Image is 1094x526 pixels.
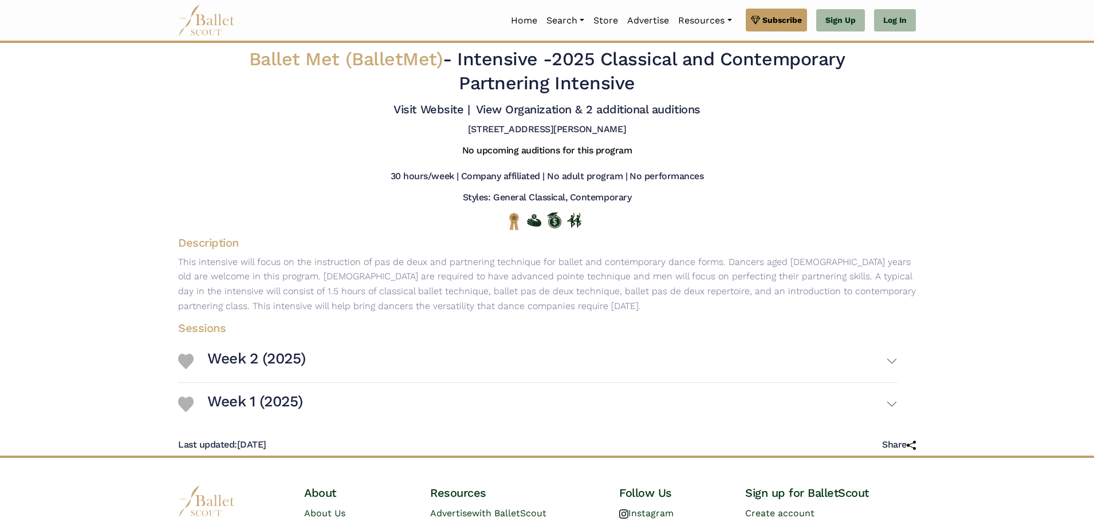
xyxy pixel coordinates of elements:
img: gem.svg [751,14,760,26]
img: logo [178,485,235,517]
a: Advertise [623,9,674,33]
h5: Styles: General Classical, Contemporary [463,192,631,204]
h3: Week 2 (2025) [207,349,306,369]
h5: 30 hours/week | [391,171,459,183]
span: with BalletScout [472,508,546,519]
h5: No performances [629,171,703,183]
span: Subscribe [762,14,802,26]
a: View Organization & 2 additional auditions [476,102,701,116]
img: Heart [178,354,194,369]
h4: Sign up for BalletScout [745,485,916,500]
h5: [STREET_ADDRESS][PERSON_NAME] [468,124,626,136]
a: Visit Website | [393,102,470,116]
a: Instagram [619,508,674,519]
img: Heart [178,397,194,412]
img: In Person [567,213,581,228]
a: About Us [304,508,345,519]
a: Log In [874,9,916,32]
h2: - 2025 Classical and Contemporary Partnering Intensive [241,48,853,95]
a: Resources [674,9,736,33]
a: Home [506,9,542,33]
p: This intensive will focus on the instruction of pas de deux and partnering technique for ballet a... [169,255,925,313]
a: Sign Up [816,9,865,32]
span: Ballet Met (BalletMet) [249,48,443,70]
a: Store [589,9,623,33]
img: Offers Scholarship [547,212,561,228]
button: Week 1 (2025) [207,387,898,421]
img: National [507,212,521,230]
a: Subscribe [746,9,807,31]
img: instagram logo [619,509,628,519]
h4: Description [169,235,925,250]
h4: Sessions [169,321,907,335]
h5: No adult program | [547,171,627,183]
h5: [DATE] [178,439,266,451]
a: Advertisewith BalletScout [430,508,546,519]
span: Intensive - [457,48,552,70]
h5: No upcoming auditions for this program [462,145,632,157]
h5: Company affiliated | [461,171,545,183]
h3: Week 1 (2025) [207,392,303,412]
h4: Resources [430,485,601,500]
a: Create account [745,508,814,519]
h4: Follow Us [619,485,727,500]
button: Week 2 (2025) [207,345,898,378]
h4: About [304,485,412,500]
a: Search [542,9,589,33]
h5: Share [882,439,916,451]
span: Last updated: [178,439,237,450]
img: Offers Financial Aid [527,214,541,227]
